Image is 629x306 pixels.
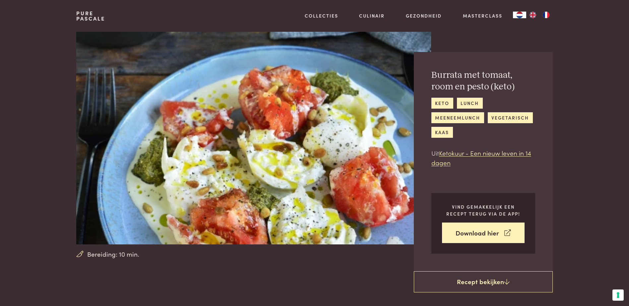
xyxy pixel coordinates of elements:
[359,12,385,19] a: Culinair
[431,148,531,167] a: Ketokuur - Een nieuw leven in 14 dagen
[431,98,453,109] a: keto
[431,112,484,123] a: meeneemlunch
[305,12,338,19] a: Collecties
[526,12,539,18] a: EN
[442,203,525,217] p: Vind gemakkelijk een recept terug via de app!
[87,249,139,259] span: Bereiding: 10 min.
[414,271,553,292] a: Recept bekijken
[431,148,535,167] p: Uit
[463,12,502,19] a: Masterclass
[488,112,533,123] a: vegetarisch
[612,289,624,301] button: Uw voorkeuren voor toestemming voor trackingtechnologieën
[513,12,526,18] a: NL
[76,32,431,244] img: Burrata met tomaat, room en pesto (keto)
[539,12,553,18] a: FR
[76,11,105,21] a: PurePascale
[457,98,483,109] a: lunch
[406,12,442,19] a: Gezondheid
[526,12,553,18] ul: Language list
[431,70,535,92] h2: Burrata met tomaat, room en pesto (keto)
[442,223,525,243] a: Download hier
[513,12,526,18] div: Language
[513,12,553,18] aside: Language selected: Nederlands
[431,127,453,138] a: kaas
